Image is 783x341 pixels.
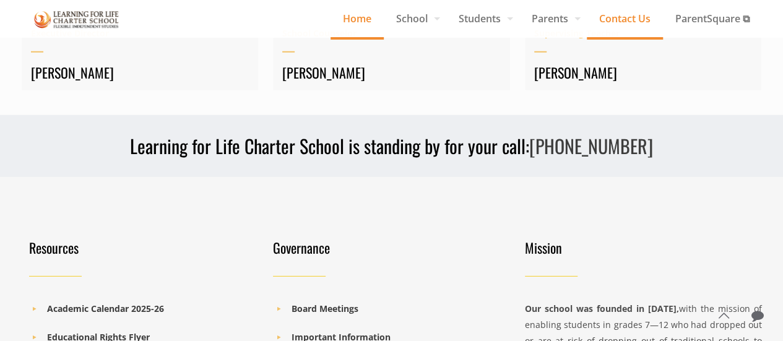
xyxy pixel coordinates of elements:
[31,64,249,81] h4: [PERSON_NAME]
[282,64,501,81] h4: [PERSON_NAME]
[525,303,679,314] strong: Our school was founded in [DATE],
[22,134,762,158] h3: Learning for Life Charter School is standing by for your call:
[663,9,762,28] span: ParentSquare ⧉
[47,303,164,314] a: Academic Calendar 2025-26
[384,9,446,28] span: School
[534,64,753,81] h4: [PERSON_NAME]
[22,19,259,90] a: Executive Director[PERSON_NAME]
[525,19,762,90] a: Supervising Teacher[PERSON_NAME]
[711,303,737,329] a: Back to top icon
[273,19,510,90] a: School Counselor[PERSON_NAME]
[529,132,653,160] a: [PHONE_NUMBER]
[273,239,503,256] h4: Governance
[331,9,384,28] span: Home
[29,239,259,256] h4: Resources
[587,9,663,28] span: Contact Us
[525,239,762,256] h4: Mission
[446,9,519,28] span: Students
[34,9,119,30] img: Home
[292,303,358,314] a: Board Meetings
[519,9,587,28] span: Parents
